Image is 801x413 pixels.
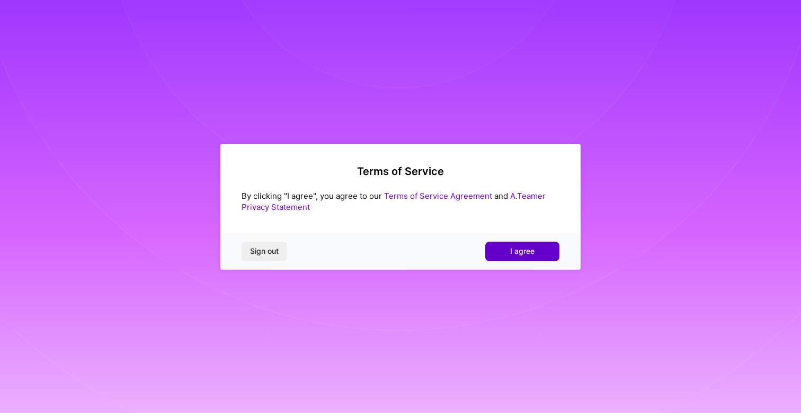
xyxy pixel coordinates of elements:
[242,165,559,178] h2: Terms of Service
[242,242,287,261] button: Sign out
[242,190,559,213] div: By clicking "I agree", you agree to our and
[485,242,559,261] button: I agree
[384,191,492,201] a: Terms of Service Agreement
[250,246,279,256] span: Sign out
[510,246,535,256] span: I agree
